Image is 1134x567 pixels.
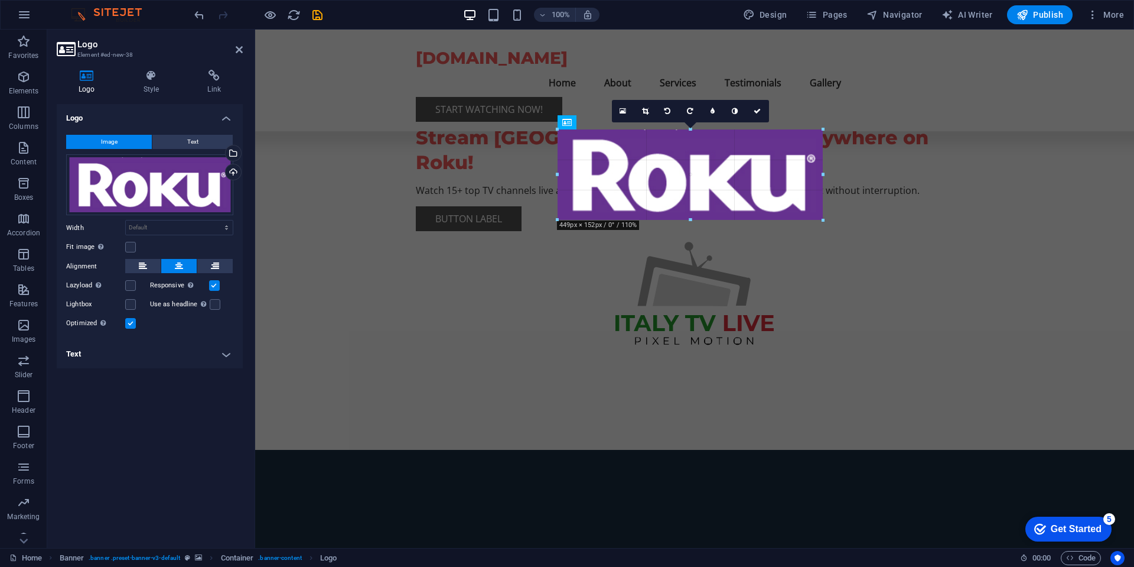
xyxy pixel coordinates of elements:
span: Image [101,135,118,149]
span: Pages [806,9,847,21]
span: More [1087,9,1124,21]
p: Slider [15,370,33,380]
span: : [1041,553,1042,562]
span: Click to select. Double-click to edit [320,551,337,565]
p: Elements [9,86,39,96]
p: Images [12,335,36,344]
button: Image [66,135,152,149]
span: Click to select. Double-click to edit [221,551,254,565]
i: On resize automatically adjust zoom level to fit chosen device. [582,9,593,20]
span: 00 00 [1032,551,1051,565]
a: Rotate right 90° [679,100,702,122]
button: Design [738,5,792,24]
p: Header [12,406,35,415]
i: This element contains a background [195,555,202,561]
h6: 100% [552,8,571,22]
a: Blur [702,100,724,122]
p: Forms [13,477,34,486]
p: Marketing [7,512,40,521]
div: Get Started [35,13,86,24]
span: . banner-content [258,551,301,565]
button: 100% [534,8,576,22]
h4: Logo [57,70,122,95]
div: 5 [87,2,99,14]
div: 449px × 152px / 0° / 110% [557,221,639,230]
a: Click to cancel selection. Double-click to open Pages [9,551,42,565]
label: Responsive [150,278,209,293]
label: Alignment [66,260,125,274]
h4: Text [57,340,243,368]
p: Favorites [8,51,38,60]
div: Get Started 5 items remaining, 0% complete [9,6,96,31]
label: Use as headline [150,297,210,312]
span: Click to select. Double-click to edit [60,551,84,565]
p: Accordion [7,228,40,238]
span: Design [743,9,787,21]
i: Save (Ctrl+S) [311,8,324,22]
a: Greyscale [724,100,747,122]
h2: Logo [77,39,243,50]
label: Lightbox [66,297,125,312]
button: save [310,8,324,22]
i: Reload page [287,8,301,22]
span: Code [1066,551,1096,565]
nav: breadcrumb [60,551,337,565]
button: Usercentrics [1110,551,1125,565]
a: Select files from the file manager, stock photos, or upload file(s) [612,100,634,122]
label: Lazyload [66,278,125,293]
span: Publish [1016,9,1063,21]
button: reload [286,8,301,22]
span: Text [187,135,198,149]
h6: Session time [1020,551,1051,565]
h4: Style [122,70,186,95]
label: Fit image [66,240,125,254]
h3: Element #ed-new-38 [77,50,219,60]
label: Width [66,225,125,231]
h4: Link [185,70,243,95]
a: Confirm ( Ctrl ⏎ ) [747,100,769,122]
p: Tables [13,264,34,273]
button: AI Writer [937,5,998,24]
button: Code [1061,551,1101,565]
button: undo [192,8,206,22]
p: Columns [9,122,38,131]
label: Optimized [66,316,125,331]
a: Rotate left 90° [657,100,679,122]
p: Footer [13,441,34,451]
button: Publish [1007,5,1073,24]
span: . banner .preset-banner-v3-default [89,551,180,565]
div: Design (Ctrl+Alt+Y) [738,5,792,24]
button: Text [152,135,233,149]
button: Navigator [862,5,927,24]
i: This element is a customizable preset [185,555,190,561]
img: Editor Logo [68,8,157,22]
span: AI Writer [941,9,993,21]
a: Crop mode [634,100,657,122]
button: Pages [801,5,852,24]
div: roku-Fjz7m5LVq0lDGl7CKcxwNg.png [66,154,233,216]
p: Content [11,157,37,167]
span: Navigator [866,9,923,21]
p: Features [9,299,38,309]
p: Boxes [14,193,34,202]
button: More [1082,5,1129,24]
button: Click here to leave preview mode and continue editing [263,8,277,22]
h4: Logo [57,104,243,125]
i: Undo: Delete elements (Ctrl+Z) [193,8,206,22]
